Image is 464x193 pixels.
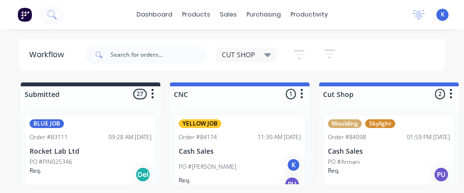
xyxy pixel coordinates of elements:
[17,7,32,22] img: Factory
[433,167,449,182] div: PU
[215,7,242,22] div: sales
[179,133,217,142] div: Order #84174
[110,45,206,64] input: Search for orders...
[26,115,155,187] div: BLUE JOBOrder #8311109:28 AM [DATE]Rocket Lab LtdPO #PIN025346Req.Del
[328,166,340,175] p: Req.
[135,167,151,182] div: Del
[286,7,333,22] div: productivity
[324,115,454,187] div: MouldingSkylightOrder #8409801:59 PM [DATE]Cash SalesPO #ArmaniReq.PU
[286,158,301,172] div: K
[30,158,72,166] p: PO #PIN025346
[30,133,68,142] div: Order #83111
[179,147,301,156] p: Cash Sales
[328,119,362,128] div: Moulding
[284,177,300,192] div: PU
[29,49,69,61] div: Workflow
[30,119,64,128] div: BLUE JOB
[328,147,450,156] p: Cash Sales
[328,133,366,142] div: Order #84098
[365,119,395,128] div: Skylight
[30,147,152,156] p: Rocket Lab Ltd
[328,158,360,166] p: PO #Armani
[441,10,445,19] span: K
[242,7,286,22] div: purchasing
[179,119,221,128] div: YELLOW JOB
[132,7,177,22] a: dashboard
[258,133,301,142] div: 11:30 AM [DATE]
[108,133,152,142] div: 09:28 AM [DATE]
[177,7,215,22] div: products
[179,162,236,171] p: PO #[PERSON_NAME]
[179,176,190,185] p: Req.
[222,49,255,60] span: CUT SHOP
[30,166,41,175] p: Req.
[407,133,450,142] div: 01:59 PM [DATE]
